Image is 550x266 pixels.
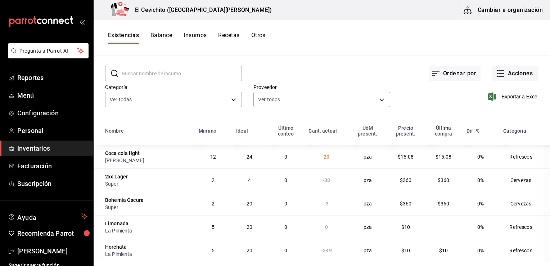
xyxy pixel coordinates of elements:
[247,201,252,207] span: 20
[108,32,266,44] div: navigation tabs
[308,128,337,134] div: Cant. actual
[247,248,252,253] span: 20
[8,43,89,58] button: Pregunta a Parrot AI
[105,173,128,180] div: 2xx Lager
[499,168,550,192] td: Cervezas
[284,154,287,160] span: 0
[17,143,87,153] span: Inventarios
[348,168,387,192] td: pza
[105,227,190,234] div: La Pimienta
[400,177,412,183] span: $360
[348,145,387,168] td: pza
[401,248,410,253] span: $10
[477,154,484,160] span: 0%
[17,246,87,256] span: [PERSON_NAME]
[325,224,328,230] span: 0
[184,32,207,44] button: Insumos
[499,239,550,262] td: Refrescos
[284,177,287,183] span: 0
[108,32,139,44] button: Existencias
[477,248,484,253] span: 0%
[105,243,127,251] div: Horchata
[429,66,481,81] button: Ordenar por
[210,154,216,160] span: 12
[499,192,550,215] td: Cervezas
[272,125,300,137] div: Último conteo
[436,154,452,160] span: $15.08
[17,126,87,136] span: Personal
[17,229,87,238] span: Recomienda Parrot
[19,47,77,55] span: Pregunta a Parrot AI
[284,201,287,207] span: 0
[499,145,550,168] td: Refrescos
[353,125,382,137] div: UdM present.
[105,251,190,258] div: La Pimienta
[17,108,87,118] span: Configuración
[489,92,538,101] button: Exportar a Excel
[439,248,448,253] span: $10
[321,248,332,253] span: -349
[218,32,239,44] button: Recetas
[348,192,387,215] td: pza
[323,177,330,183] span: -38
[236,128,248,134] div: Ideal
[212,248,215,253] span: 5
[5,52,89,60] a: Pregunta a Parrot AI
[105,128,124,134] div: Nombre
[284,224,287,230] span: 0
[212,177,215,183] span: 2
[477,224,484,230] span: 0%
[199,128,216,134] div: Mínimo
[105,220,129,227] div: Limonada
[258,96,280,103] span: Ver todos
[105,157,190,164] div: [PERSON_NAME]
[150,32,172,44] button: Balance
[401,224,410,230] span: $10
[429,125,458,137] div: Última compra
[438,201,450,207] span: $360
[105,204,190,211] div: Super
[105,150,140,157] div: Coca cola light
[348,239,387,262] td: pza
[17,212,78,221] span: Ayuda
[503,128,526,134] div: Categoría
[105,85,242,90] label: Categoría
[284,248,287,253] span: 0
[251,32,266,44] button: Otros
[247,224,252,230] span: 20
[110,96,132,103] span: Ver todas
[17,73,87,83] span: Reportes
[398,154,414,160] span: $15.08
[324,154,329,160] span: 20
[105,180,190,187] div: Super
[477,201,484,207] span: 0%
[79,19,85,25] button: open_drawer_menu
[492,66,538,81] button: Acciones
[129,6,272,14] h3: El Cevichito ([GEOGRAPHIC_DATA][PERSON_NAME])
[400,201,412,207] span: $360
[17,90,87,100] span: Menú
[17,179,87,189] span: Suscripción
[499,215,550,239] td: Refrescos
[438,177,450,183] span: $360
[477,177,484,183] span: 0%
[17,161,87,171] span: Facturación
[391,125,420,137] div: Precio present.
[248,177,251,183] span: 4
[348,215,387,239] td: pza
[212,201,215,207] span: 2
[466,128,479,134] div: Dif. %
[324,201,329,207] span: -3
[247,154,252,160] span: 24
[122,66,242,81] input: Buscar nombre de insumo
[253,85,390,90] label: Proveedor
[212,224,215,230] span: 5
[105,196,144,204] div: Bohemia Oscura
